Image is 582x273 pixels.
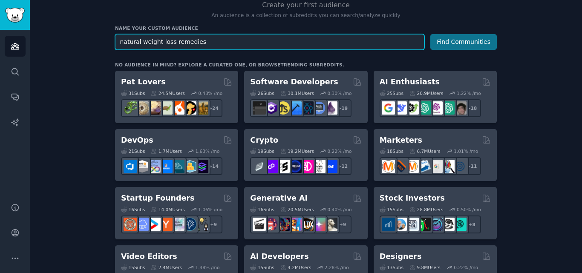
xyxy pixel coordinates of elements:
[159,101,173,115] img: turtle
[124,160,137,173] img: azuredevops
[115,25,497,31] h3: Name your custom audience
[453,160,467,173] img: OnlineMarketing
[463,216,481,233] div: + 8
[253,218,266,231] img: aivideo
[406,160,419,173] img: AskMarketing
[198,90,222,96] div: 0.48 % /mo
[115,62,344,68] div: No audience in mind? Explore a curated one, or browse .
[280,264,311,270] div: 4.2M Users
[453,218,467,231] img: technicalanalysis
[409,264,441,270] div: 9.8M Users
[324,218,337,231] img: DreamBooth
[250,135,278,146] h2: Crypto
[441,160,455,173] img: MarketingResearch
[250,264,274,270] div: 15 Sub s
[196,264,220,270] div: 1.48 % /mo
[159,160,173,173] img: DevOpsLinks
[394,160,407,173] img: bigseo
[334,157,352,175] div: + 12
[205,157,222,175] div: + 14
[280,90,314,96] div: 30.1M Users
[183,218,196,231] img: Entrepreneurship
[265,218,278,231] img: dalle2
[380,264,403,270] div: 13 Sub s
[324,101,337,115] img: elixir
[300,101,314,115] img: reactnative
[277,160,290,173] img: ethstaker
[394,218,407,231] img: ValueInvesting
[195,218,208,231] img: growmybusiness
[250,193,308,204] h2: Generative AI
[406,101,419,115] img: AItoolsCatalog
[196,148,220,154] div: 1.63 % /mo
[328,148,352,154] div: 0.22 % /mo
[429,160,443,173] img: googleads
[250,251,308,262] h2: AI Developers
[159,218,173,231] img: ycombinator
[265,101,278,115] img: csharp
[205,216,222,233] div: + 9
[250,148,274,154] div: 19 Sub s
[183,160,196,173] img: aws_cdk
[250,207,274,213] div: 16 Sub s
[277,101,290,115] img: learnjavascript
[382,101,395,115] img: GoogleGeminiAI
[121,251,177,262] h2: Video Editors
[429,218,443,231] img: StocksAndTrading
[312,218,326,231] img: starryai
[382,160,395,173] img: content_marketing
[250,90,274,96] div: 26 Sub s
[380,148,403,154] div: 18 Sub s
[288,101,302,115] img: iOSProgramming
[124,218,137,231] img: EntrepreneurRideAlong
[463,99,481,117] div: + 18
[151,264,182,270] div: 2.4M Users
[394,101,407,115] img: DeepSeek
[334,216,352,233] div: + 9
[121,135,153,146] h2: DevOps
[328,207,352,213] div: 0.40 % /mo
[171,160,184,173] img: platformengineering
[288,218,302,231] img: sdforall
[115,34,424,50] input: Pick a short name, like "Digital Marketers" or "Movie-Goers"
[406,218,419,231] img: Forex
[253,160,266,173] img: ethfinance
[183,101,196,115] img: PetAdvice
[151,148,182,154] div: 1.7M Users
[300,160,314,173] img: defiblockchain
[135,218,149,231] img: SaaS
[280,148,314,154] div: 19.2M Users
[147,160,161,173] img: Docker_DevOps
[409,148,441,154] div: 6.7M Users
[441,101,455,115] img: chatgpt_prompts_
[457,207,481,213] div: 0.50 % /mo
[328,90,352,96] div: 0.30 % /mo
[334,99,352,117] div: + 19
[280,62,342,67] a: trending subreddits
[135,160,149,173] img: AWS_Certified_Experts
[454,148,478,154] div: 1.01 % /mo
[409,90,443,96] div: 20.9M Users
[312,101,326,115] img: AskComputerScience
[380,77,440,87] h2: AI Enthusiasts
[135,101,149,115] img: ballpython
[382,218,395,231] img: dividends
[205,99,222,117] div: + 24
[121,77,166,87] h2: Pet Lovers
[198,207,222,213] div: 1.06 % /mo
[147,101,161,115] img: leopardgeckos
[380,135,422,146] h2: Marketers
[409,207,443,213] div: 28.8M Users
[121,148,145,154] div: 21 Sub s
[429,101,443,115] img: OpenAIDev
[380,90,403,96] div: 25 Sub s
[253,101,266,115] img: software
[441,218,455,231] img: swingtrading
[300,218,314,231] img: FluxAI
[121,207,145,213] div: 16 Sub s
[121,264,145,270] div: 15 Sub s
[380,251,422,262] h2: Designers
[457,90,481,96] div: 1.22 % /mo
[121,90,145,96] div: 31 Sub s
[418,101,431,115] img: chatgpt_promptDesign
